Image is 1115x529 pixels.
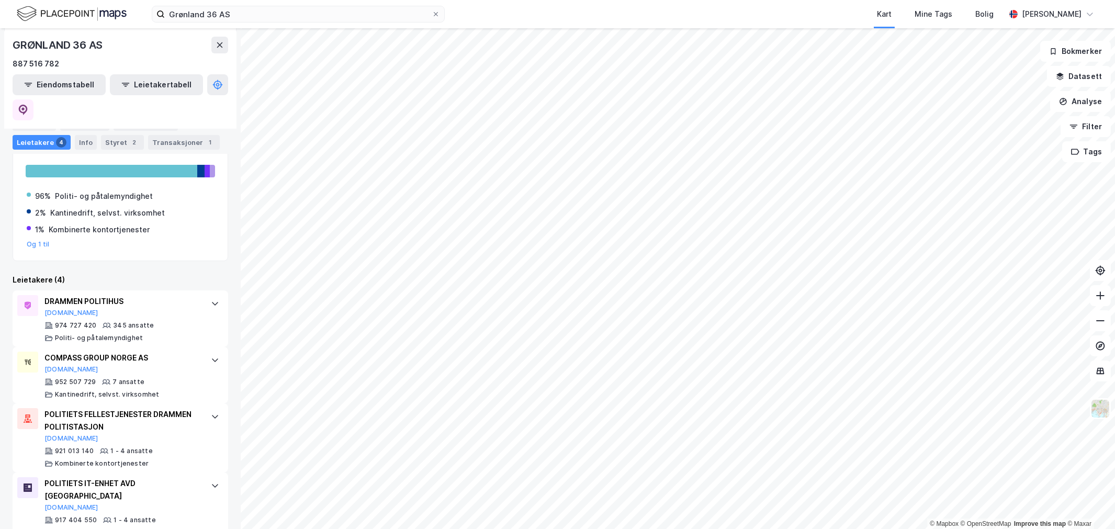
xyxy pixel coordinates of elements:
div: 974 727 420 [55,321,96,330]
div: Info [75,135,97,150]
div: 921 013 140 [55,447,94,455]
div: Leietakere (4) [13,274,228,286]
div: DRAMMEN POLITIHUS [44,295,200,308]
div: Kombinerte kontortjenester [55,459,149,468]
button: [DOMAIN_NAME] [44,503,98,512]
button: [DOMAIN_NAME] [44,309,98,317]
button: [DOMAIN_NAME] [44,365,98,374]
iframe: Chat Widget [1063,479,1115,529]
div: Kantinedrift, selvst. virksomhet [55,390,159,399]
div: GRØNLAND 36 AS [13,37,105,53]
div: Politi- og påtalemyndighet [55,190,153,202]
img: logo.f888ab2527a4732fd821a326f86c7f29.svg [17,5,127,23]
a: Mapbox [930,520,959,527]
div: 345 ansatte [113,321,154,330]
button: Leietakertabell [110,74,203,95]
div: Politi- og påtalemyndighet [55,334,143,342]
div: Kombinerte kontortjenester [49,223,150,236]
div: Bolig [975,8,994,20]
div: Mine Tags [915,8,952,20]
div: 96% [35,190,51,202]
div: 2% [35,207,46,219]
div: POLITIETS IT-ENHET AVD [GEOGRAPHIC_DATA] [44,477,200,502]
button: Bokmerker [1040,41,1111,62]
div: 952 507 729 [55,378,96,386]
div: Kontrollprogram for chat [1063,479,1115,529]
button: Filter [1061,116,1111,137]
button: Tags [1062,141,1111,162]
div: Leietakere [13,135,71,150]
div: [PERSON_NAME] [1022,8,1082,20]
div: 1% [35,223,44,236]
div: 887 516 782 [13,58,59,70]
a: Improve this map [1014,520,1066,527]
div: Kart [877,8,892,20]
div: 7 ansatte [112,378,144,386]
button: Og 1 til [27,240,50,249]
div: Transaksjoner [148,135,220,150]
div: Styret [101,135,144,150]
div: 1 - 4 ansatte [114,516,156,524]
div: POLITIETS FELLESTJENESTER DRAMMEN POLITISTASJON [44,408,200,433]
img: Z [1090,399,1110,419]
div: 1 [205,137,216,148]
button: [DOMAIN_NAME] [44,434,98,443]
div: 4 [56,137,66,148]
div: 917 404 550 [55,516,97,524]
a: OpenStreetMap [961,520,1011,527]
input: Søk på adresse, matrikkel, gårdeiere, leietakere eller personer [165,6,432,22]
div: 1 - 4 ansatte [110,447,153,455]
div: Kantinedrift, selvst. virksomhet [50,207,165,219]
div: 2 [129,137,140,148]
div: COMPASS GROUP NORGE AS [44,352,200,364]
button: Eiendomstabell [13,74,106,95]
button: Datasett [1047,66,1111,87]
button: Analyse [1050,91,1111,112]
